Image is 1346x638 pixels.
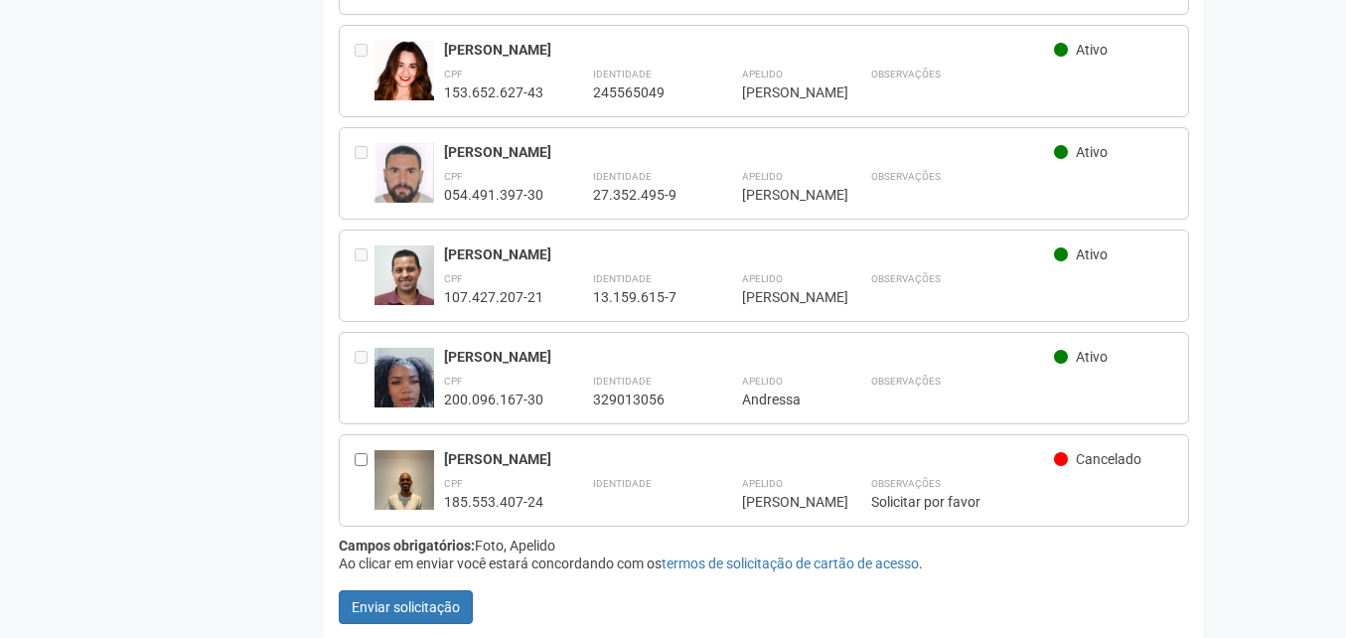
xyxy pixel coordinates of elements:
strong: Apelido [742,478,783,489]
strong: CPF [444,273,463,284]
a: termos de solicitação de cartão de acesso [662,556,919,571]
div: Andressa [742,391,822,408]
div: Solicitar por favor [871,493,1174,511]
strong: CPF [444,478,463,489]
div: Ao clicar em enviar você estará concordando com os . [339,555,1190,572]
div: Entre em contato com a Aministração para solicitar o cancelamento ou 2a via [355,143,374,204]
img: user.jpg [374,143,434,221]
strong: Identidade [593,376,652,387]
div: 054.491.397-30 [444,186,543,204]
img: user.jpg [374,348,434,431]
div: 27.352.495-9 [593,186,692,204]
strong: Apelido [742,171,783,182]
div: 200.096.167-30 [444,391,543,408]
div: 185.553.407-24 [444,493,543,511]
div: Foto, Apelido [339,537,1190,555]
strong: Observações [871,273,941,284]
strong: CPF [444,376,463,387]
div: [PERSON_NAME] [444,348,1055,366]
span: Ativo [1076,42,1108,58]
div: 13.159.615-7 [593,288,692,306]
div: [PERSON_NAME] [742,83,822,101]
div: Entre em contato com a Aministração para solicitar o cancelamento ou 2a via [355,41,374,101]
strong: CPF [444,69,463,80]
strong: Apelido [742,69,783,80]
strong: Apelido [742,273,783,284]
div: Entre em contato com a Aministração para solicitar o cancelamento ou 2a via [355,245,374,306]
strong: Identidade [593,273,652,284]
img: user.jpg [374,450,434,530]
div: [PERSON_NAME] [742,288,822,306]
strong: Apelido [742,376,783,387]
div: [PERSON_NAME] [742,186,822,204]
div: Entre em contato com a Aministração para solicitar o cancelamento ou 2a via [355,348,374,408]
strong: CPF [444,171,463,182]
span: Cancelado [1076,451,1141,467]
img: user.jpg [374,41,434,120]
div: [PERSON_NAME] [444,450,1055,468]
strong: Observações [871,376,941,387]
div: [PERSON_NAME] [444,143,1055,161]
div: 329013056 [593,391,692,408]
strong: Identidade [593,478,652,489]
div: 107.427.207-21 [444,288,543,306]
div: [PERSON_NAME] [742,493,822,511]
strong: Observações [871,171,941,182]
span: Ativo [1076,144,1108,160]
img: user.jpg [374,245,434,325]
div: 245565049 [593,83,692,101]
strong: Campos obrigatórios: [339,538,475,554]
span: Ativo [1076,246,1108,262]
strong: Observações [871,69,941,80]
div: [PERSON_NAME] [444,41,1055,59]
div: [PERSON_NAME] [444,245,1055,263]
div: 153.652.627-43 [444,83,543,101]
strong: Identidade [593,171,652,182]
strong: Observações [871,478,941,489]
strong: Identidade [593,69,652,80]
button: Enviar solicitação [339,590,473,624]
span: Ativo [1076,349,1108,365]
